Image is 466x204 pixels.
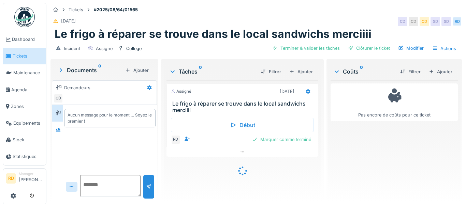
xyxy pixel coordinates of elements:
div: Ajouter [287,67,316,76]
div: RD [452,17,462,26]
div: Actions [429,44,459,53]
a: Statistiques [3,148,46,165]
div: RD [171,135,180,144]
li: RD [6,173,16,184]
strong: #2025/08/64/01565 [91,6,141,13]
div: Aucun message pour le moment … Soyez le premier ! [68,112,152,124]
div: Demandeurs [64,84,90,91]
span: Équipements [13,120,43,126]
div: Assigné [96,45,113,52]
div: Coûts [333,67,395,76]
div: Terminer & valider les tâches [270,44,343,53]
div: Ajouter [122,66,151,75]
div: Début [171,118,314,132]
a: Maintenance [3,64,46,81]
div: Clôturer le ticket [345,44,393,53]
div: Ajouter [426,67,455,76]
span: Agenda [11,87,43,93]
div: [DATE] [61,18,76,24]
sup: 0 [199,67,202,76]
a: Stock [3,131,46,148]
div: CD [409,17,418,26]
div: Tâches [169,67,256,76]
div: CD [398,17,407,26]
div: Incident [64,45,80,52]
div: Filtrer [258,67,284,76]
div: CD [420,17,429,26]
h3: Le frigo à réparer se trouve dans le local sandwichs merciiii [172,100,316,113]
span: Tickets [13,53,43,59]
sup: 0 [98,66,101,74]
div: Manager [19,171,43,176]
div: Assigné [171,89,191,94]
img: Badge_color-CXgf-gQk.svg [14,7,35,27]
div: [DATE] [280,88,294,95]
a: Agenda [3,81,46,98]
div: Marquer comme terminé [249,135,314,144]
h1: Le frigo à réparer se trouve dans le local sandwichs merciiii [55,28,372,41]
span: Maintenance [13,69,43,76]
div: Pas encore de coûts pour ce ticket [335,87,453,118]
span: Statistiques [13,153,43,160]
div: SD [441,17,451,26]
div: Filtrer [397,67,423,76]
div: SD [431,17,440,26]
div: Collège [126,45,142,52]
a: RD Manager[PERSON_NAME] [6,171,43,188]
a: Dashboard [3,31,46,48]
div: CD [54,94,63,103]
sup: 0 [360,67,363,76]
div: Documents [57,66,122,74]
a: Équipements [3,115,46,131]
a: Tickets [3,48,46,64]
div: Modifier [395,44,426,53]
div: Tickets [69,6,83,13]
span: Dashboard [12,36,43,43]
li: [PERSON_NAME] [19,171,43,186]
span: Zones [11,103,43,110]
a: Zones [3,98,46,115]
span: Stock [13,137,43,143]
